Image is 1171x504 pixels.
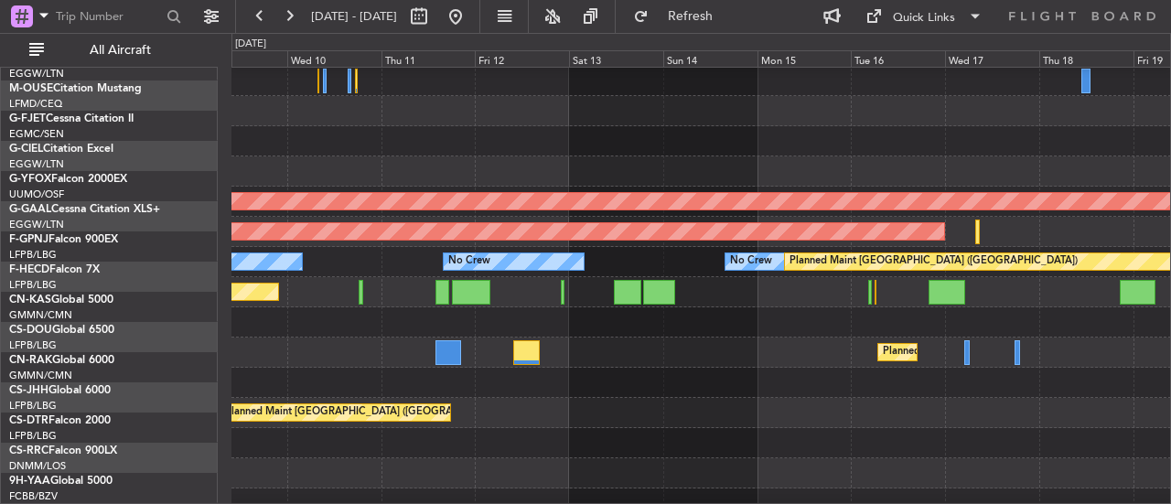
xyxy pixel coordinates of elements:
div: Planned Maint [GEOGRAPHIC_DATA] ([GEOGRAPHIC_DATA]) [883,338,1171,366]
div: Fri 12 [475,50,569,67]
div: Tue 16 [851,50,945,67]
span: [DATE] - [DATE] [311,8,397,25]
div: Quick Links [893,9,955,27]
a: M-OUSECitation Mustang [9,83,142,94]
span: CS-DTR [9,415,48,426]
a: EGGW/LTN [9,218,64,231]
a: EGGW/LTN [9,157,64,171]
a: EGMC/SEN [9,127,64,141]
a: GMMN/CMN [9,308,72,322]
div: Wed 10 [287,50,381,67]
span: 9H-YAA [9,476,50,487]
a: FCBB/BZV [9,489,58,503]
div: [DATE] [235,37,266,52]
a: F-GPNJFalcon 900EX [9,234,118,245]
span: CS-RRC [9,445,48,456]
a: G-GAALCessna Citation XLS+ [9,204,160,215]
span: F-GPNJ [9,234,48,245]
input: Trip Number [56,3,161,30]
a: GMMN/CMN [9,369,72,382]
a: F-HECDFalcon 7X [9,264,100,275]
a: DNMM/LOS [9,459,66,473]
a: CS-DTRFalcon 2000 [9,415,111,426]
a: CN-KASGlobal 5000 [9,295,113,306]
a: LFMD/CEQ [9,97,62,111]
a: LFPB/LBG [9,399,57,413]
div: Mon 15 [757,50,852,67]
span: M-OUSE [9,83,53,94]
button: All Aircraft [20,36,199,65]
a: EGGW/LTN [9,67,64,80]
div: No Crew [448,248,490,275]
div: Thu 11 [381,50,476,67]
a: CS-RRCFalcon 900LX [9,445,117,456]
span: CS-JHH [9,385,48,396]
a: LFPB/LBG [9,248,57,262]
div: Planned Maint [GEOGRAPHIC_DATA] ([GEOGRAPHIC_DATA]) [225,399,513,426]
span: G-FJET [9,113,46,124]
span: CN-RAK [9,355,52,366]
a: G-YFOXFalcon 2000EX [9,174,127,185]
a: CN-RAKGlobal 6000 [9,355,114,366]
span: G-GAAL [9,204,51,215]
a: LFPB/LBG [9,338,57,352]
a: G-FJETCessna Citation II [9,113,134,124]
a: 9H-YAAGlobal 5000 [9,476,113,487]
a: CS-DOUGlobal 6500 [9,325,114,336]
span: CS-DOU [9,325,52,336]
a: UUMO/OSF [9,188,64,201]
div: Tue 9 [193,50,287,67]
div: Thu 18 [1039,50,1133,67]
button: Refresh [625,2,735,31]
span: G-YFOX [9,174,51,185]
div: Sun 14 [663,50,757,67]
button: Quick Links [856,2,992,31]
a: CS-JHHGlobal 6000 [9,385,111,396]
div: No Crew [730,248,772,275]
span: Refresh [652,10,729,23]
span: G-CIEL [9,144,43,155]
span: All Aircraft [48,44,193,57]
span: F-HECD [9,264,49,275]
a: LFPB/LBG [9,278,57,292]
span: CN-KAS [9,295,51,306]
div: Planned Maint [GEOGRAPHIC_DATA] ([GEOGRAPHIC_DATA]) [790,248,1078,275]
div: Wed 17 [945,50,1039,67]
a: G-CIELCitation Excel [9,144,113,155]
a: LFPB/LBG [9,429,57,443]
div: Sat 13 [569,50,663,67]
